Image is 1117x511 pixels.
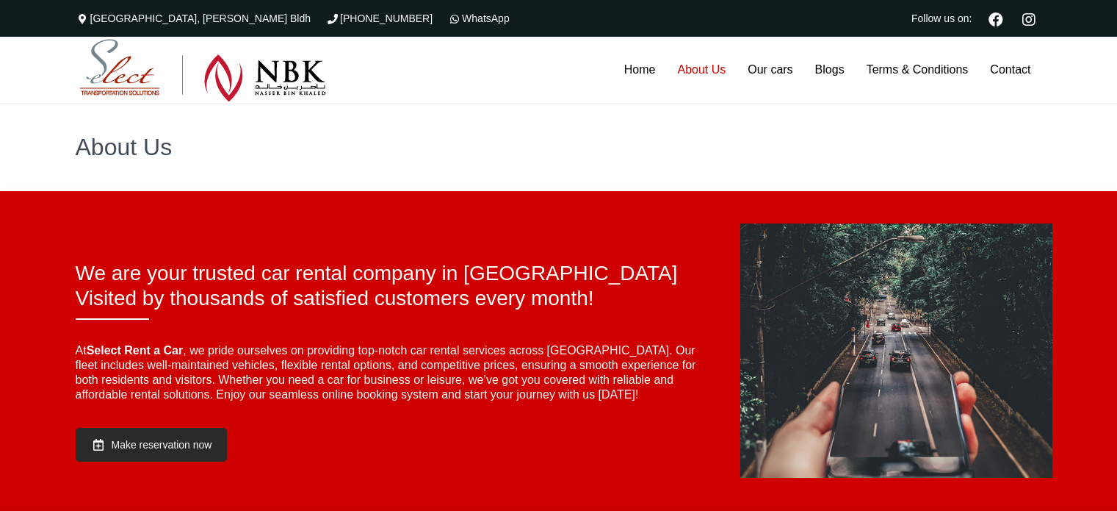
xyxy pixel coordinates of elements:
[87,344,184,357] strong: Select Rent a Car
[979,37,1041,103] a: Contact
[76,428,228,462] a: Make reservation now
[76,261,704,311] h2: We are your trusted car rental company in [GEOGRAPHIC_DATA] Visited by thousands of satisfied cus...
[325,12,433,24] a: [PHONE_NUMBER]
[737,37,803,103] a: Our cars
[983,10,1009,26] a: Facebook
[76,343,704,402] p: At , we pride ourselves on providing top-notch car rental services across [GEOGRAPHIC_DATA]. Our ...
[76,135,1042,159] h1: About Us
[613,37,667,103] a: Home
[79,39,326,102] img: Select Rent a Car
[856,37,980,103] a: Terms & Conditions
[666,37,737,103] a: About Us
[447,12,510,24] a: WhatsApp
[804,37,856,103] a: Blogs
[1016,10,1042,26] a: Instagram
